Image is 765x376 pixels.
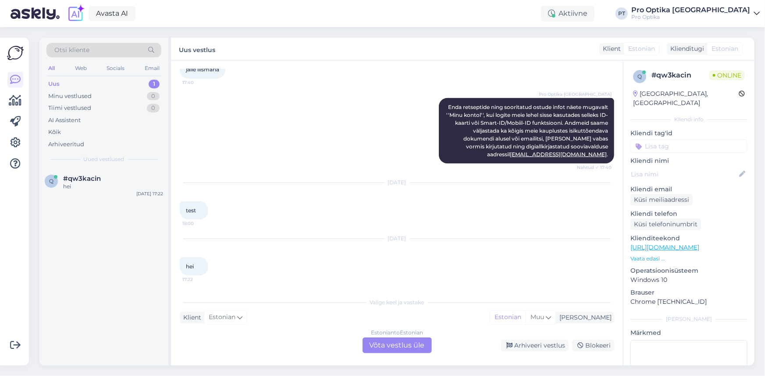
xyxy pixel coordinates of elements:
span: Nähtud ✓ 17:40 [577,164,612,171]
a: [EMAIL_ADDRESS][DOMAIN_NAME] [510,151,607,158]
p: Chrome [TECHNICAL_ID] [630,297,747,306]
p: Vaata edasi ... [630,255,747,263]
span: q [49,178,53,184]
p: Kliendi telefon [630,209,747,218]
div: PT [616,7,628,20]
div: [DATE] [180,179,614,186]
span: Enda retseptide ning sooritatud ostude infot näete mugavalt ''Minu kontol'', kui logite meie lehe... [446,104,609,158]
a: Avasta AI [89,6,135,21]
a: Pro Optika [GEOGRAPHIC_DATA]Pro Optika [631,7,760,21]
p: Märkmed [630,328,747,337]
div: Socials [105,63,126,74]
div: Klient [180,313,201,322]
input: Lisa nimi [631,169,737,179]
span: Pro Optika [GEOGRAPHIC_DATA] [539,91,612,98]
div: AI Assistent [48,116,81,125]
span: jälle liismaria [186,66,219,73]
div: Arhiveeri vestlus [501,340,569,351]
div: [GEOGRAPHIC_DATA], [GEOGRAPHIC_DATA] [633,89,739,108]
p: Brauser [630,288,747,297]
p: Klienditeekond [630,234,747,243]
div: Uus [48,80,60,88]
span: q [637,73,642,80]
p: Windows 10 [630,275,747,285]
div: 0 [147,92,160,101]
span: test [186,207,196,214]
div: Pro Optika [GEOGRAPHIC_DATA] [631,7,750,14]
span: Estonian [209,313,235,322]
div: Klienditugi [667,44,704,53]
div: [PERSON_NAME] [630,315,747,323]
div: Blokeeri [572,340,614,351]
img: explore-ai [67,4,85,23]
div: hei [63,183,163,190]
div: [DATE] 17:22 [136,190,163,197]
span: #qw3kacin [63,175,101,183]
span: 17:40 [182,79,215,86]
div: Pro Optika [631,14,750,21]
span: 17:22 [182,276,215,283]
div: Minu vestlused [48,92,92,101]
div: [DATE] [180,235,614,242]
div: Email [143,63,161,74]
div: Kõik [48,128,61,137]
span: Muu [530,313,544,321]
label: Uus vestlus [179,43,215,55]
div: Valige keel ja vastake [180,299,614,306]
div: Küsi telefoninumbrit [630,218,701,230]
div: 0 [147,104,160,112]
div: Võta vestlus üle [363,337,432,353]
div: [PERSON_NAME] [556,313,612,322]
p: Kliendi email [630,185,747,194]
div: Kliendi info [630,116,747,123]
div: All [46,63,57,74]
div: Aktiivne [541,6,594,21]
div: Web [73,63,89,74]
a: [URL][DOMAIN_NAME] [630,243,699,251]
div: Tiimi vestlused [48,104,91,112]
div: # qw3kacin [651,70,709,81]
span: hei [186,263,194,270]
span: Otsi kliente [54,46,89,55]
p: Operatsioonisüsteem [630,266,747,275]
span: Estonian [712,44,738,53]
input: Lisa tag [630,140,747,153]
div: Estonian to Estonian [371,329,423,337]
p: Kliendi tag'id [630,129,747,138]
div: Estonian [490,311,526,324]
div: Klient [599,44,621,53]
span: Uued vestlused [84,155,125,163]
span: 18:00 [182,220,215,227]
span: Online [709,70,745,80]
div: Arhiveeritud [48,140,84,149]
img: Askly Logo [7,45,24,61]
span: Estonian [628,44,655,53]
div: 1 [149,80,160,88]
p: Kliendi nimi [630,156,747,165]
div: Küsi meiliaadressi [630,194,693,206]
